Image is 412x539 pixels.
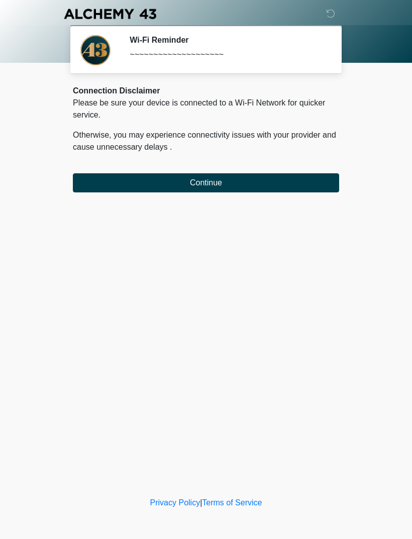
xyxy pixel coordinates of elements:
p: Otherwise, you may experience connectivity issues with your provider and cause unnecessary delays . [73,129,339,153]
img: Alchemy 43 Logo [63,8,157,20]
button: Continue [73,173,339,192]
div: Connection Disclaimer [73,85,339,97]
p: Please be sure your device is connected to a Wi-Fi Network for quicker service. [73,97,339,121]
div: ~~~~~~~~~~~~~~~~~~~~ [130,49,324,61]
a: Privacy Policy [150,498,200,507]
h2: Wi-Fi Reminder [130,35,324,45]
img: Agent Avatar [80,35,111,65]
a: | [200,498,202,507]
a: Terms of Service [202,498,262,507]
